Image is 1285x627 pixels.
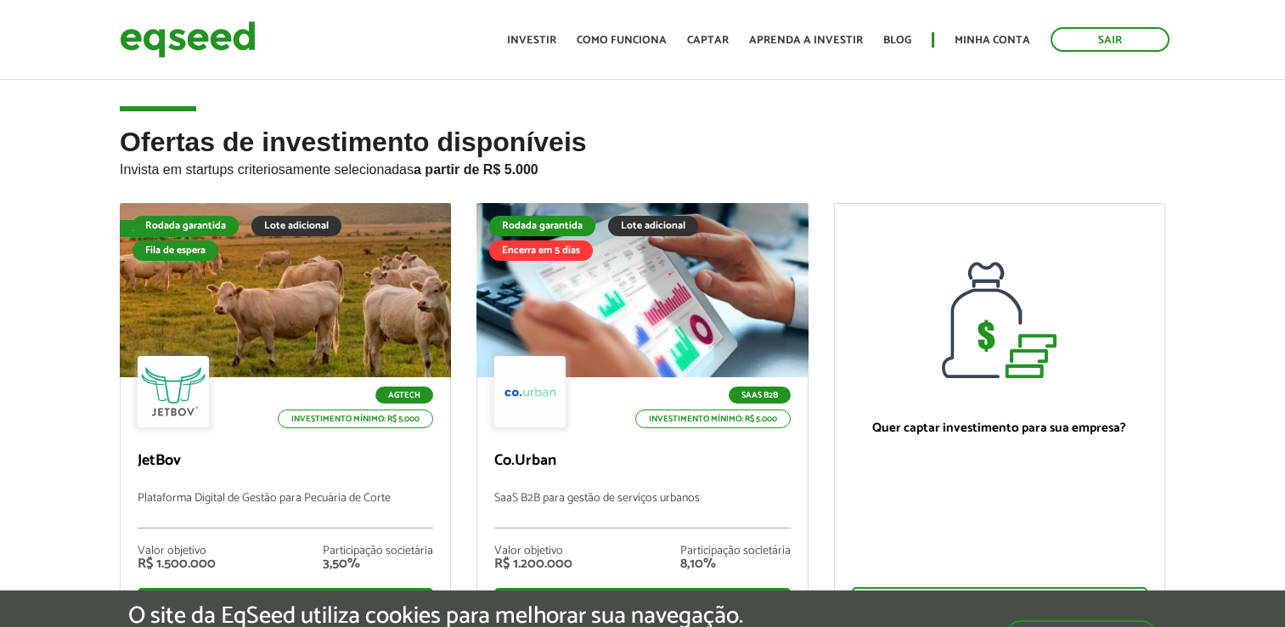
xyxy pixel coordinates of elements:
[494,557,572,571] div: R$ 1.200.000
[687,35,729,46] a: Captar
[120,17,256,62] img: EqSeed
[749,35,863,46] a: Aprenda a investir
[577,35,667,46] a: Como funciona
[507,35,556,46] a: Investir
[120,127,1165,203] h2: Ofertas de investimento disponíveis
[1051,27,1169,52] a: Sair
[375,387,433,404] p: Agtech
[680,545,791,557] div: Participação societária
[489,240,593,261] div: Encerra em 5 dias
[251,216,341,236] div: Lote adicional
[414,162,538,177] strong: a partir de R$ 5.000
[138,492,433,528] p: Plataforma Digital de Gestão para Pecuária de Corte
[955,35,1030,46] a: Minha conta
[138,557,216,571] div: R$ 1.500.000
[494,545,572,557] div: Valor objetivo
[138,452,433,471] p: JetBov
[852,587,1147,623] div: Quero captar
[323,557,433,571] div: 3,50%
[494,492,790,528] p: SaaS B2B para gestão de serviços urbanos
[883,35,911,46] a: Blog
[120,157,1165,178] p: Invista em startups criteriosamente selecionadas
[680,557,791,571] div: 8,10%
[635,410,791,428] p: Investimento mínimo: R$ 5.000
[278,410,433,428] p: Investimento mínimo: R$ 5.000
[852,421,1147,436] p: Quer captar investimento para sua empresa?
[138,588,433,624] div: Ver oferta
[494,452,790,471] p: Co.Urban
[323,545,433,557] div: Participação societária
[494,588,790,624] div: Ver oferta
[138,545,216,557] div: Valor objetivo
[120,220,207,237] div: Fila de espera
[489,216,595,236] div: Rodada garantida
[608,216,698,236] div: Lote adicional
[729,387,791,404] p: SaaS B2B
[132,240,218,261] div: Fila de espera
[132,216,239,236] div: Rodada garantida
